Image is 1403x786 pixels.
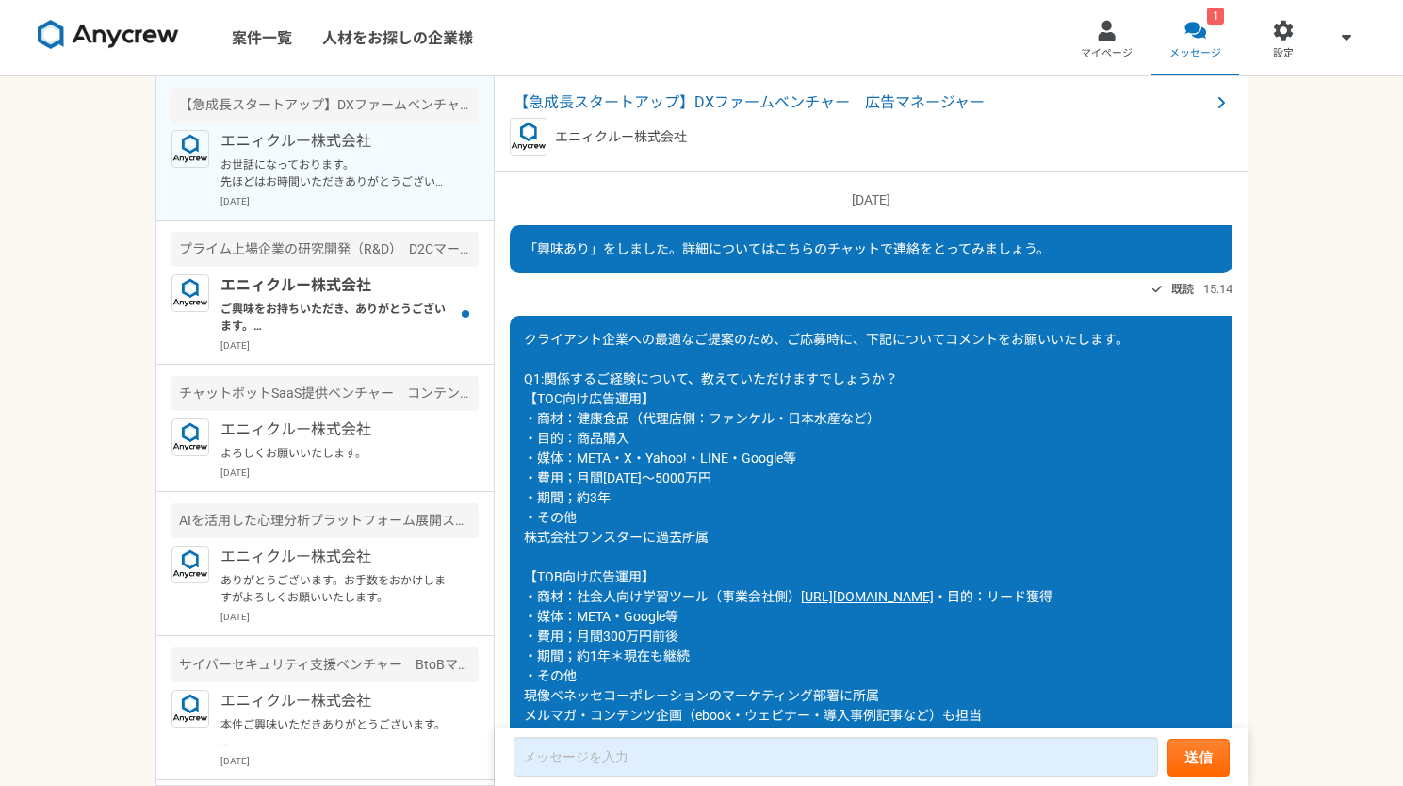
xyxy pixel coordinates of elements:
[1203,280,1232,298] span: 15:14
[220,194,479,208] p: [DATE]
[220,418,453,441] p: エニィクルー株式会社
[801,589,934,604] a: [URL][DOMAIN_NAME]
[524,332,1129,604] span: クライアント企業への最適なご提案のため、ご応募時に、下記についてコメントをお願いいたします。 Q1:関係するご経験について、教えていただけますでしょうか？ 【TOC向け広告運用】 ・商材：健康食...
[1167,739,1230,777] button: 送信
[1273,46,1294,61] span: 設定
[171,690,209,728] img: logo_text_blue_01.png
[171,647,479,682] div: サイバーセキュリティ支援ベンチャー BtoBマーケティング
[220,274,453,297] p: エニィクルー株式会社
[171,503,479,538] div: AIを活用した心理分析プラットフォーム展開スタートアップ マーケティング企画運用
[220,546,453,568] p: エニィクルー株式会社
[38,20,179,50] img: 8DqYSo04kwAAAAASUVORK5CYII=
[171,418,209,456] img: logo_text_blue_01.png
[220,301,453,335] p: ご興味をお持ちいただき、ありがとうございます。 インフルエンサーマーケティングや、D2Cマーケティングのご経験など、必須項目につきましては、いかがでしょうか？
[220,572,453,606] p: ありがとうございます。お手数をおかけしますがよろしくお願いいたします。
[220,338,479,352] p: [DATE]
[171,546,209,583] img: logo_text_blue_01.png
[171,88,479,123] div: 【急成長スタートアップ】DXファームベンチャー 広告マネージャー
[171,274,209,312] img: logo_text_blue_01.png
[514,91,1210,114] span: 【急成長スタートアップ】DXファームベンチャー 広告マネージャー
[1171,278,1194,301] span: 既読
[510,190,1232,210] p: [DATE]
[1169,46,1221,61] span: メッセージ
[220,130,453,153] p: エニィクルー株式会社
[220,690,453,712] p: エニィクルー株式会社
[220,466,479,480] p: [DATE]
[171,376,479,411] div: チャットボットSaaS提供ベンチャー コンテンツマーケター
[510,118,547,156] img: logo_text_blue_01.png
[220,754,479,768] p: [DATE]
[555,127,687,147] p: エニィクルー株式会社
[1081,46,1133,61] span: マイページ
[171,130,209,168] img: logo_text_blue_01.png
[1207,8,1224,25] div: 1
[524,241,1050,256] span: 「興味あり」をしました。詳細についてはこちらのチャットで連絡をとってみましょう。
[220,716,453,750] p: 本件ご興味いただきありがとうございます。 こちら現在、別の方で進んでいる案件となり、ご紹介がその方いかんでのご紹介となりそうです。 ご応募いただいた中ですみません。 別件などありましたらご紹介さ...
[171,232,479,267] div: プライム上場企業の研究開発（R&D） D2Cマーケティング施策の実行・改善
[220,445,453,462] p: よろしくお願いいたします。
[220,610,479,624] p: [DATE]
[220,156,453,190] p: お世話になっております。 先ほどはお時間いただきありがとうございました。 こちらの機材トラブルでご迷惑おかけして申し訳ございません。 面談でお話しした職務経歴書の提出先ですが、下記URLよりご提...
